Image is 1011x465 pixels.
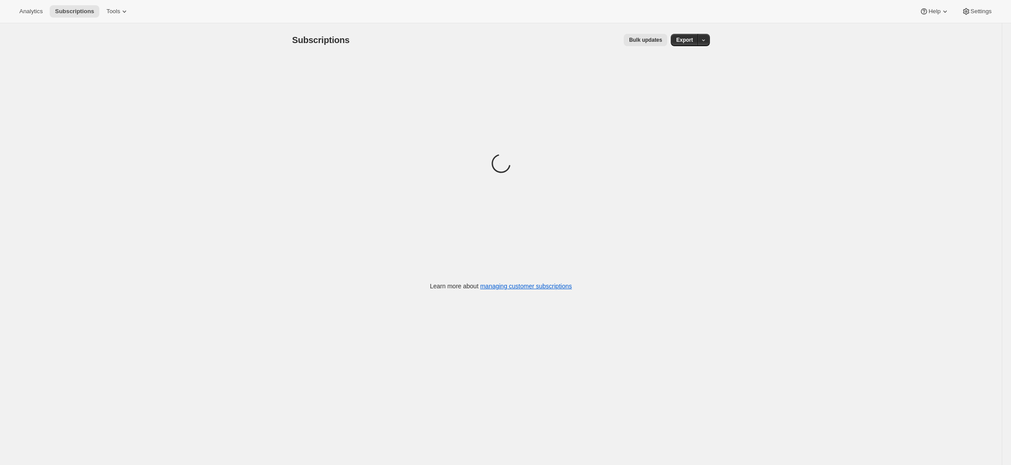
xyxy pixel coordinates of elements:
span: Analytics [19,8,43,15]
button: Export [671,34,698,46]
span: Export [676,36,693,44]
span: Bulk updates [629,36,662,44]
span: Help [928,8,940,15]
p: Learn more about [430,282,572,291]
button: Tools [101,5,134,18]
button: Bulk updates [624,34,667,46]
button: Settings [956,5,997,18]
button: Help [914,5,954,18]
button: Analytics [14,5,48,18]
button: Subscriptions [50,5,99,18]
span: Subscriptions [292,35,350,45]
span: Subscriptions [55,8,94,15]
span: Tools [106,8,120,15]
a: managing customer subscriptions [480,283,572,290]
span: Settings [971,8,992,15]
